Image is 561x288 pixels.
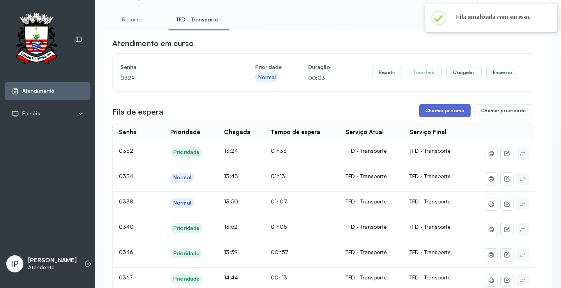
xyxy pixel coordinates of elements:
[11,87,84,95] a: Atendimento
[486,66,519,79] button: Encerrar
[224,173,238,179] span: 13:43
[173,174,191,181] div: Normal
[173,276,199,282] div: Prioridade
[119,198,133,205] span: 0338
[456,13,545,21] h2: Fila atualizada com sucesso.
[346,223,397,230] div: TFD - Transporte
[271,129,320,136] div: Tempo de espera
[119,249,133,255] span: 0346
[271,173,285,179] span: 01h13
[407,66,442,79] button: Transferir
[120,62,229,72] h4: Senha
[409,274,450,281] span: TFD - Transporte
[112,38,194,49] h3: Atendimento em curso
[409,198,450,205] span: TFD - Transporte
[346,173,397,180] div: TFD - Transporte
[224,198,238,205] span: 13:50
[255,62,282,72] h4: Prioridade
[119,129,137,136] div: Senha
[271,198,287,205] span: 01h07
[271,249,288,255] span: 00h57
[271,223,287,230] span: 01h05
[170,129,200,136] div: Prioridade
[346,147,397,154] div: TFD - Transporte
[173,200,191,206] div: Normal
[173,250,199,257] div: Prioridade
[346,129,384,136] div: Serviço Atual
[173,149,199,155] div: Prioridade
[224,147,238,154] span: 13:24
[119,173,133,179] span: 0334
[271,274,287,281] span: 00h13
[409,147,450,154] span: TFD - Transporte
[409,173,450,179] span: TFD - Transporte
[346,249,397,256] div: TFD - Transporte
[224,223,238,230] span: 13:52
[409,223,450,230] span: TFD - Transporte
[119,274,133,281] span: 0367
[104,13,159,26] a: Resumo
[112,106,163,117] h3: Fila de espera
[372,66,402,79] button: Repetir
[409,129,446,136] div: Serviço Final
[22,110,40,117] span: Painéis
[120,72,229,83] p: 0329
[346,198,397,205] div: TFD - Transporte
[224,274,238,281] span: 14:44
[308,62,330,72] h4: Duração
[22,88,55,94] span: Atendimento
[173,225,199,231] div: Prioridade
[8,12,64,67] img: Logotipo do estabelecimento
[419,104,471,117] button: Chamar próximo
[119,147,133,154] span: 0332
[168,13,226,26] a: TFD - Transporte
[28,257,77,264] p: [PERSON_NAME]
[271,147,287,154] span: 01h33
[409,249,450,255] span: TFD - Transporte
[119,223,134,230] span: 0340
[475,104,532,117] button: Chamar prioridade
[28,264,77,271] p: Atendente
[224,249,238,255] span: 13:59
[258,74,276,81] div: Normal
[446,66,481,79] button: Congelar
[308,72,330,83] p: 00:03
[346,274,397,281] div: TFD - Transporte
[224,129,251,136] div: Chegada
